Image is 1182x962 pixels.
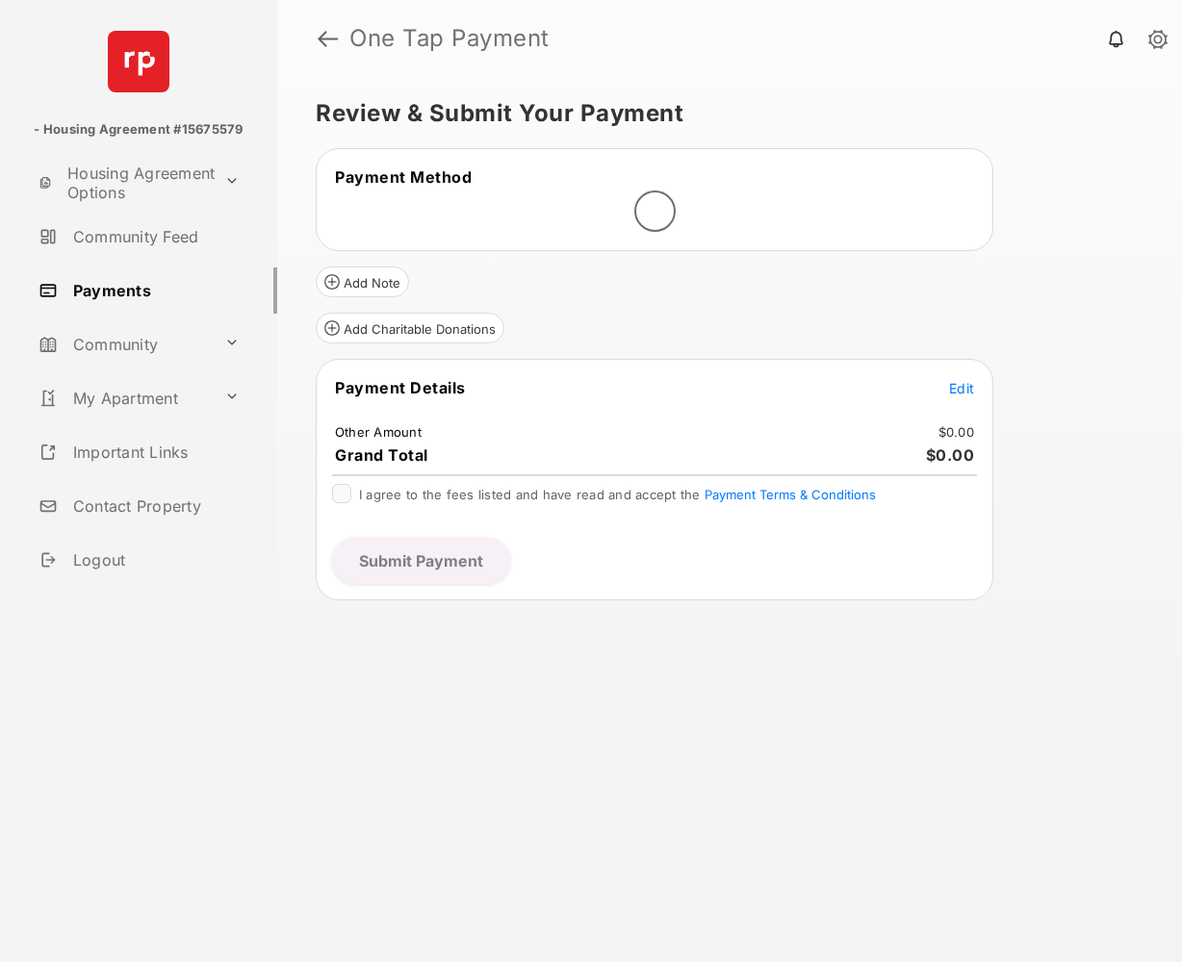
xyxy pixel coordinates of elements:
[334,423,423,441] td: Other Amount
[31,537,277,583] a: Logout
[335,445,428,465] span: Grand Total
[31,267,277,314] a: Payments
[349,27,550,50] strong: One Tap Payment
[316,102,1128,125] h5: Review & Submit Your Payment
[949,378,974,397] button: Edit
[316,266,409,297] button: Add Note
[34,120,243,139] p: - Housing Agreement #15675579
[31,214,277,260] a: Community Feed
[332,538,510,584] button: Submit Payment
[31,375,217,421] a: My Apartment
[938,423,975,441] td: $0.00
[926,445,975,465] span: $0.00
[108,31,169,92] img: svg+xml;base64,PHN2ZyB4bWxucz0iaHR0cDovL3d3dy53My5vcmcvMjAwMC9zdmciIHdpZHRoPSI2NCIgaGVpZ2h0PSI2NC...
[359,487,876,502] span: I agree to the fees listed and have read and accept the
[335,167,472,187] span: Payment Method
[31,321,217,367] a: Community
[316,313,504,343] button: Add Charitable Donations
[335,378,466,397] span: Payment Details
[31,483,277,529] a: Contact Property
[31,160,217,206] a: Housing Agreement Options
[949,380,974,396] span: Edit
[31,429,247,475] a: Important Links
[705,487,876,502] button: I agree to the fees listed and have read and accept the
